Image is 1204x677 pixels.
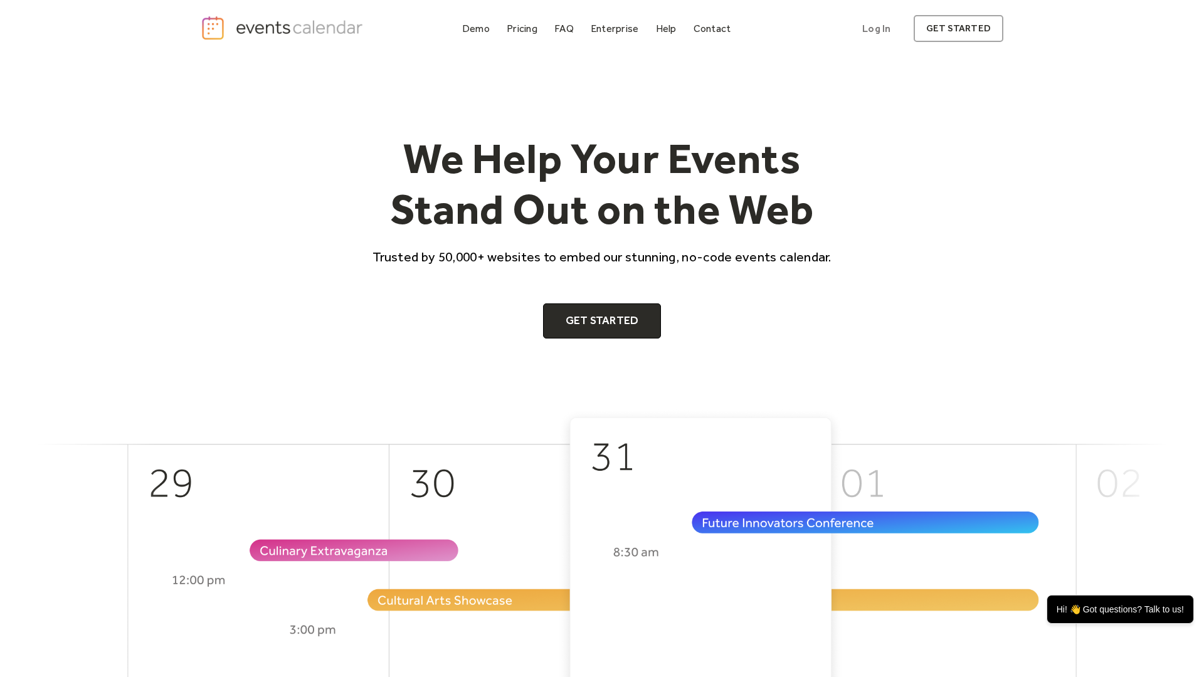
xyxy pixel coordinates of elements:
[850,15,903,42] a: Log In
[694,25,731,32] div: Contact
[462,25,490,32] div: Demo
[549,20,579,37] a: FAQ
[554,25,574,32] div: FAQ
[689,20,736,37] a: Contact
[201,15,366,41] a: home
[361,133,843,235] h1: We Help Your Events Stand Out on the Web
[361,248,843,266] p: Trusted by 50,000+ websites to embed our stunning, no-code events calendar.
[591,25,638,32] div: Enterprise
[543,303,662,338] a: Get Started
[586,20,643,37] a: Enterprise
[457,20,495,37] a: Demo
[656,25,677,32] div: Help
[507,25,537,32] div: Pricing
[914,15,1003,42] a: get started
[502,20,542,37] a: Pricing
[651,20,682,37] a: Help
